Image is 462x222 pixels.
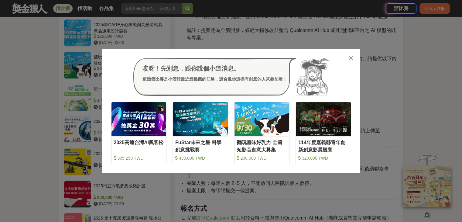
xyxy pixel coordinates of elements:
div: 翻玩臺味好乳力-全國短影音創意大募集 [237,139,287,153]
img: Cover Image [173,102,228,136]
div: 這幾個比賽是小酒館最近最推薦的任務，適合像你這樣有創意的人來參加噢！ [142,76,287,82]
img: Cover Image [234,102,289,136]
div: 430,000 TWD [175,155,225,161]
img: Cover Image [296,102,351,136]
div: 2025高通台灣AI黑客松 [114,139,164,153]
a: Cover Image2025高通台灣AI黑客松 305,250 TWD [111,102,167,164]
img: Avatar [296,58,329,96]
div: 200,000 TWD [237,155,287,161]
div: 哎呀！先別急，跟你說個小道消息。 [142,64,287,73]
div: 114年度嘉義縣青年創新創意影展競賽 [298,139,348,153]
a: Cover ImageFuStar未來之星-科學創意挑戰賽 430,000 TWD [173,102,228,164]
div: 320,000 TWD [298,155,348,161]
div: FuStar未來之星-科學創意挑戰賽 [175,139,225,153]
div: 305,250 TWD [114,155,164,161]
img: Cover Image [111,102,166,136]
a: Cover Image114年度嘉義縣青年創新創意影展競賽 320,000 TWD [296,102,351,164]
a: Cover Image翻玩臺味好乳力-全國短影音創意大募集 200,000 TWD [234,102,290,164]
